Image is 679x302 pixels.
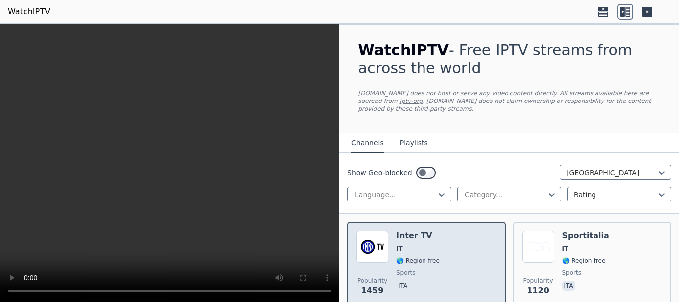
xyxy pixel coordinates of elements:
p: ita [562,281,575,291]
a: WatchIPTV [8,6,50,18]
span: WatchIPTV [358,41,449,59]
span: 🌎 Region-free [396,257,440,265]
span: Popularity [523,277,553,285]
label: Show Geo-blocked [347,168,412,178]
h1: - Free IPTV streams from across the world [358,41,661,77]
p: [DOMAIN_NAME] does not host or serve any video content directly. All streams available here are s... [358,89,661,113]
button: Playlists [400,134,428,153]
img: Inter TV [356,231,388,263]
p: ita [396,281,409,291]
a: iptv-org [400,98,423,104]
span: IT [396,245,403,253]
span: 🌎 Region-free [562,257,606,265]
img: Sportitalia [522,231,554,263]
span: sports [396,269,415,277]
span: 1459 [361,285,384,297]
span: Popularity [357,277,387,285]
h6: Sportitalia [562,231,609,241]
span: 1120 [527,285,549,297]
h6: Inter TV [396,231,440,241]
button: Channels [351,134,384,153]
span: sports [562,269,581,277]
span: IT [562,245,569,253]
